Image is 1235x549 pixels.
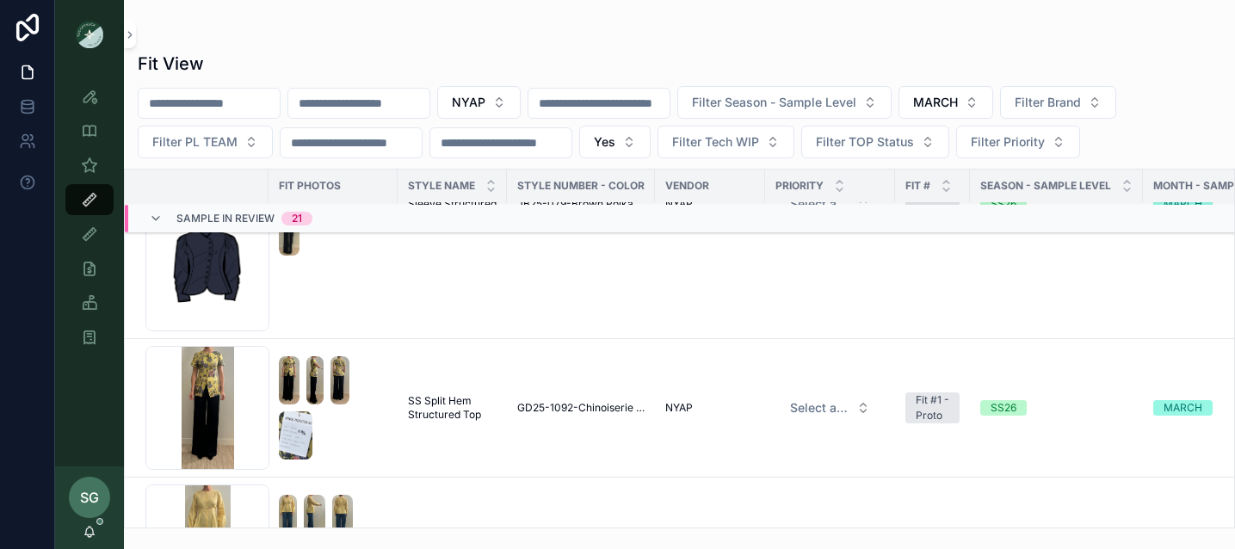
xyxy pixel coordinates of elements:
[905,392,960,423] a: Fit #1 - Proto
[916,392,949,423] div: Fit #1 - Proto
[306,356,324,404] img: Screenshot-2025-08-05-at-10.03.15-AM.png
[775,392,885,424] a: Select Button
[790,399,849,416] span: Select a HP FIT LEVEL
[304,495,325,543] img: Screenshot-2025-08-21-at-10.38.08-AM.png
[594,133,615,151] span: Yes
[408,179,475,193] span: STYLE NAME
[665,401,693,415] span: NYAP
[775,179,824,193] span: PRIORITY
[991,400,1016,416] div: SS26
[801,126,949,158] button: Select Button
[279,356,299,404] img: Screenshot-2025-08-05-at-10.03.11-AM.png
[279,179,341,193] span: Fit Photos
[332,495,352,543] img: Screenshot-2025-08-21-at-10.38.11-AM.png
[292,212,302,225] div: 21
[80,487,99,508] span: SG
[658,126,794,158] button: Select Button
[692,94,856,111] span: Filter Season - Sample Level
[898,86,993,119] button: Select Button
[452,94,485,111] span: NYAP
[138,52,204,76] h1: Fit View
[517,179,645,193] span: Style Number - Color
[672,133,759,151] span: Filter Tech WIP
[776,392,884,423] button: Select Button
[677,86,892,119] button: Select Button
[279,356,387,460] a: Screenshot-2025-08-05-at-10.03.11-AM.pngScreenshot-2025-08-05-at-10.03.15-AM.pngScreenshot-2025-0...
[138,126,273,158] button: Select Button
[1000,86,1116,119] button: Select Button
[980,400,1133,416] a: SS26
[330,356,349,404] img: Screenshot-2025-08-05-at-10.03.17-AM.png
[408,394,497,422] a: SS Split Hem Structured Top
[913,94,958,111] span: MARCH
[665,179,709,193] span: Vendor
[76,21,103,48] img: App logo
[665,401,755,415] a: NYAP
[279,411,312,460] img: Screenshot-2025-08-05-at-10.03.22-AM.png
[1164,400,1202,416] div: MARCH
[176,212,275,225] span: Sample In Review
[971,133,1045,151] span: Filter Priority
[437,86,521,119] button: Select Button
[1015,94,1081,111] span: Filter Brand
[279,495,297,543] img: Screenshot-2025-08-21-at-10.38.04-AM.png
[517,401,645,415] a: GD25-1092-Chinoiserie Floral
[816,133,914,151] span: Filter TOP Status
[980,179,1111,193] span: Season - Sample Level
[905,179,930,193] span: Fit #
[152,133,238,151] span: Filter PL TEAM
[55,69,124,375] div: scrollable content
[579,126,651,158] button: Select Button
[956,126,1080,158] button: Select Button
